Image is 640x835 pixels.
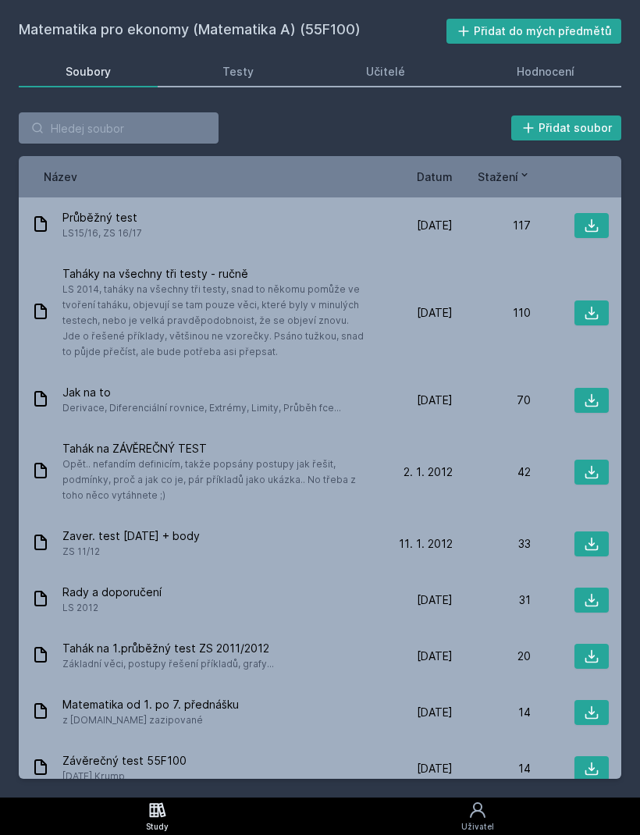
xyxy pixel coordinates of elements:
[453,464,531,480] div: 42
[417,648,453,664] span: [DATE]
[19,112,219,144] input: Hledej soubor
[471,56,622,87] a: Hodnocení
[366,64,405,80] div: Učitelé
[417,393,453,408] span: [DATE]
[19,56,158,87] a: Soubory
[417,218,453,233] span: [DATE]
[62,641,274,656] span: Tahák na 1.průběžný test ZS 2011/2012
[62,210,142,226] span: Průběžný test
[44,169,77,185] button: Název
[453,592,531,608] div: 31
[453,536,531,552] div: 33
[511,115,622,140] button: Přidat soubor
[453,305,531,321] div: 110
[62,544,200,560] span: ZS 11/12
[478,169,518,185] span: Stažení
[62,441,368,457] span: Tahák na ZÁVĚREČNÝ TEST
[478,169,531,185] button: Stažení
[319,56,452,87] a: Učitelé
[62,753,187,769] span: Závěrečný test 55F100
[62,282,368,360] span: LS 2014, taháky na všechny tři testy, snad to někomu pomůže ve tvoření taháku, objevují se tam po...
[62,600,162,616] span: LS 2012
[62,400,341,416] span: Derivace, Diferenciální rovnice, Extrémy, Limity, Průběh fce...
[453,648,531,664] div: 20
[62,584,162,600] span: Rady a doporučení
[453,218,531,233] div: 117
[417,592,453,608] span: [DATE]
[62,712,239,728] span: z [DOMAIN_NAME] zazipované
[222,64,254,80] div: Testy
[176,56,301,87] a: Testy
[19,19,446,44] h2: Matematika pro ekonomy (Matematika A) (55F100)
[62,266,368,282] span: Taháky na všechny tři testy - ručně
[517,64,574,80] div: Hodnocení
[453,761,531,776] div: 14
[453,393,531,408] div: 70
[146,821,169,833] div: Study
[417,761,453,776] span: [DATE]
[62,769,187,784] span: [DATE] Krump
[453,705,531,720] div: 14
[417,169,453,185] button: Datum
[417,705,453,720] span: [DATE]
[62,528,200,544] span: Zaver. test [DATE] + body
[62,656,274,672] span: Základní věci, postupy řešení příkladů, grafy...
[66,64,111,80] div: Soubory
[417,305,453,321] span: [DATE]
[62,457,368,503] span: Opět.. nefandím definicím, takže popsány postupy jak řešit, podmínky, proč a jak co je, pár příkl...
[62,226,142,241] span: LS15/16, ZS 16/17
[461,821,494,833] div: Uživatel
[62,385,341,400] span: Jak na to
[399,536,453,552] span: 11. 1. 2012
[446,19,622,44] button: Přidat do mých předmětů
[404,464,453,480] span: 2. 1. 2012
[62,697,239,712] span: Matematika od 1. po 7. přednášku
